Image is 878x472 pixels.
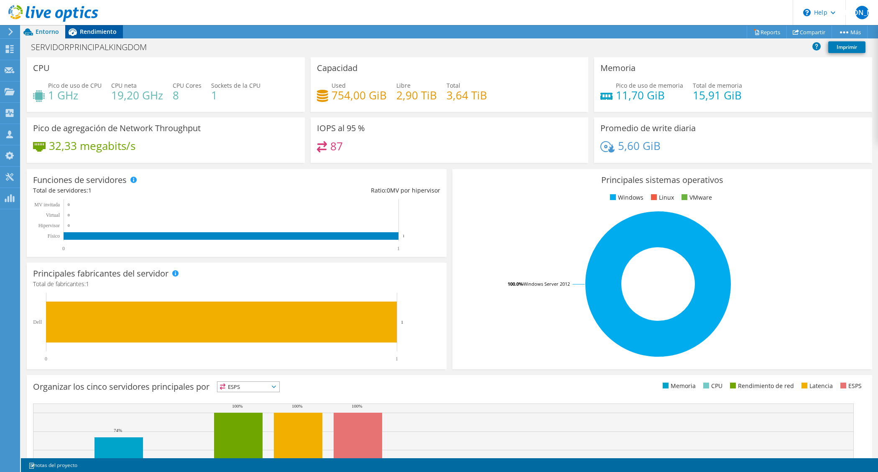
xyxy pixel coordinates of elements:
[33,319,42,325] text: Dell
[649,193,674,202] li: Linux
[447,81,460,89] span: Total
[352,403,362,409] text: 100%
[728,381,794,391] li: Rendimiento de red
[292,403,303,409] text: 100%
[855,6,869,19] span: [PERSON_NAME]
[396,91,437,100] h4: 2,90 TiB
[447,91,487,100] h4: 3,64 TiB
[62,246,65,251] text: 0
[600,124,696,133] h3: Promedio de write diaria
[80,28,117,36] span: Rendimiento
[828,41,865,53] a: Imprimir
[48,91,102,100] h4: 1 GHz
[330,142,343,151] h4: 87
[397,246,400,251] text: 1
[608,193,643,202] li: Windows
[111,91,163,100] h4: 19,20 GHz
[747,25,787,38] a: Reports
[45,356,47,362] text: 0
[211,91,260,100] h4: 1
[36,28,59,36] span: Entorno
[618,141,661,150] h4: 5,60 GiB
[34,202,60,208] text: MV invitada
[693,81,742,89] span: Total de memoria
[600,63,636,73] h3: Memoria
[237,186,440,195] div: Ratio: MV por hipervisor
[523,281,570,287] tspan: Windows Server 2012
[693,91,742,100] h4: 15,91 GiB
[217,382,279,392] span: ESPS
[401,320,403,325] text: 1
[459,175,866,185] h3: Principales sistemas operativos
[49,141,135,150] h4: 32,33 megabits/s
[616,81,683,89] span: Pico de uso de memoria
[838,381,862,391] li: ESPS
[46,212,60,218] text: Virtual
[508,281,523,287] tspan: 100.0%
[23,460,83,470] a: notas del proyecto
[661,381,696,391] li: Memoria
[48,81,102,89] span: Pico de uso de CPU
[173,81,202,89] span: CPU Cores
[803,9,811,16] svg: \n
[799,381,833,391] li: Latencia
[38,223,60,228] text: Hipervisor
[48,233,60,239] tspan: Físico
[616,91,683,100] h4: 11,70 GiB
[317,63,357,73] h3: Capacidad
[173,91,202,100] h4: 8
[211,81,260,89] span: Sockets de la CPU
[33,279,440,289] h4: Total de fabricantes:
[27,43,160,52] h1: SERVIDORPRINCIPALKINGDOM
[332,81,346,89] span: Used
[387,186,390,194] span: 0
[33,63,50,73] h3: CPU
[88,186,92,194] span: 1
[114,428,122,433] text: 74%
[33,124,201,133] h3: Pico de agregación de Network Throughput
[332,91,387,100] h4: 754,00 GiB
[701,381,722,391] li: CPU
[86,280,89,288] span: 1
[317,124,365,133] h3: IOPS al 95 %
[111,81,137,89] span: CPU neta
[832,25,868,38] a: Más
[679,193,712,202] li: VMware
[68,213,70,217] text: 0
[33,269,168,278] h3: Principales fabricantes del servidor
[786,25,832,38] a: Compartir
[33,175,127,185] h3: Funciones de servidores
[396,356,398,362] text: 1
[403,234,405,238] text: 1
[68,223,70,228] text: 0
[33,186,237,195] div: Total de servidores:
[68,203,70,207] text: 0
[232,403,243,409] text: 100%
[396,81,411,89] span: Libre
